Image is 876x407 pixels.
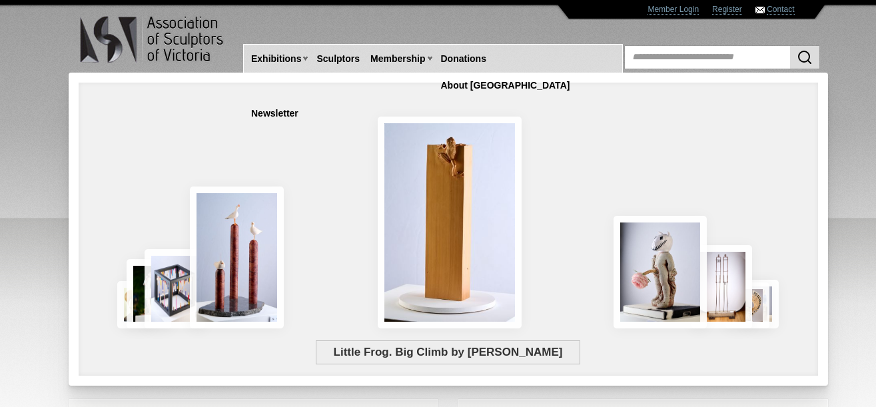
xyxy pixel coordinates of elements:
a: Donations [436,47,492,71]
img: Rising Tides [190,187,284,328]
img: Contact ASV [755,7,765,13]
img: Little Frog. Big Climb [378,117,522,328]
a: Member Login [648,5,699,15]
img: logo.png [79,13,226,66]
span: Little Frog. Big Climb by [PERSON_NAME] [316,340,580,364]
a: Contact [767,5,794,15]
img: Let There Be Light [614,216,707,328]
img: Swingers [691,245,752,328]
img: Waiting together for the Home coming [744,280,779,328]
a: Sculptors [311,47,365,71]
a: Exhibitions [246,47,306,71]
a: About [GEOGRAPHIC_DATA] [436,73,576,98]
img: Search [797,49,813,65]
a: Membership [365,47,430,71]
a: Newsletter [246,101,304,126]
a: Register [712,5,742,15]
